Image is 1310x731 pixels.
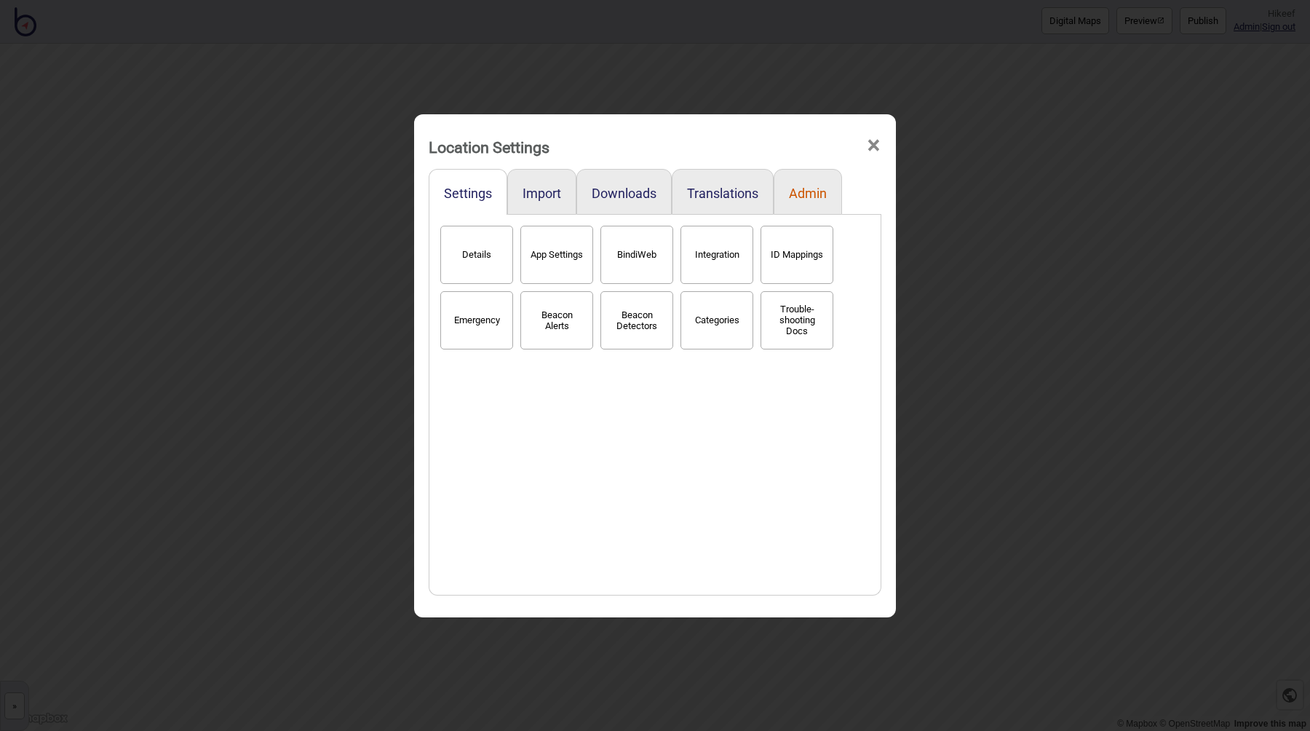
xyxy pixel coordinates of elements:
[757,311,837,326] a: Trouble-shooting Docs
[680,291,753,349] button: Categories
[429,132,549,163] div: Location Settings
[600,291,673,349] button: Beacon Detectors
[523,186,561,201] button: Import
[440,291,513,349] button: Emergency
[440,226,513,284] button: Details
[761,226,833,284] button: ID Mappings
[444,186,492,201] button: Settings
[866,122,881,170] span: ×
[687,186,758,201] button: Translations
[520,226,593,284] button: App Settings
[761,291,833,349] button: Trouble-shooting Docs
[680,226,753,284] button: Integration
[592,186,656,201] button: Downloads
[789,186,827,201] button: Admin
[677,311,757,326] a: Categories
[520,291,593,349] button: Beacon Alerts
[600,226,673,284] button: BindiWeb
